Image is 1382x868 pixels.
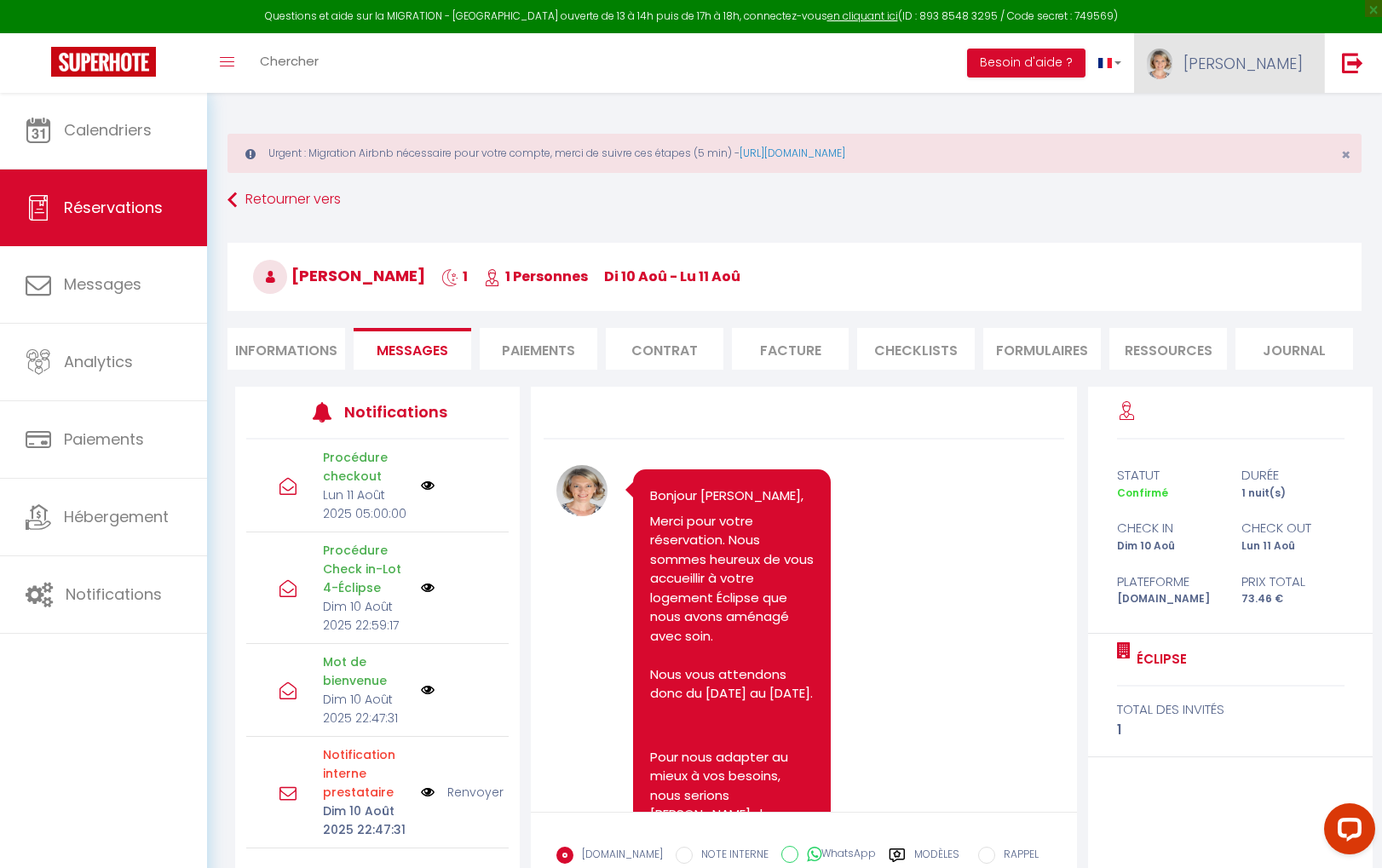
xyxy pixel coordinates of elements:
p: Motif d'échec d'envoi [323,745,410,802]
img: NO IMAGE [421,683,435,697]
button: Close [1341,147,1350,163]
span: [PERSON_NAME] [253,265,425,286]
p: Merci pour votre réservation. Nous sommes heureux de vous accueillir à votre logement Éclipse que... [650,512,815,704]
span: Réservations [64,197,163,218]
span: Messages [377,341,448,360]
button: Besoin d'aide ? [967,49,1085,78]
p: Dim 10 Août 2025 22:59:17 [323,597,410,635]
img: NO IMAGE [421,479,435,492]
p: Dim 10 Août 2025 22:47:31 [323,802,410,839]
span: Confirmé [1117,486,1168,500]
li: Journal [1235,328,1353,370]
iframe: LiveChat chat widget [1310,796,1382,868]
span: × [1341,144,1350,165]
li: Informations [227,328,345,370]
a: ... [PERSON_NAME] [1134,33,1324,93]
div: Lun 11 Aoû [1230,538,1356,555]
img: logout [1342,52,1363,73]
span: Notifications [66,583,162,605]
span: Hébergement [64,506,169,527]
div: statut [1106,465,1231,486]
div: total des invités [1117,699,1345,720]
span: 1 Personnes [484,267,588,286]
div: durée [1230,465,1356,486]
label: WhatsApp [798,846,876,865]
img: 16978085812591.jpeg [556,465,608,516]
li: CHECKLISTS [857,328,975,370]
p: Dim 10 Août 2025 22:47:31 [323,690,410,727]
img: NO IMAGE [421,581,435,595]
span: [PERSON_NAME] [1183,53,1303,74]
p: Procédure Check in-Lot 4-Éclipse [323,541,410,597]
a: en cliquant ici [827,9,898,23]
div: Plateforme [1106,572,1231,592]
div: Prix total [1230,572,1356,592]
label: NOTE INTERNE [693,847,769,865]
img: NO IMAGE [421,783,435,802]
a: [URL][DOMAIN_NAME] [740,146,845,160]
label: RAPPEL [995,847,1039,865]
li: Ressources [1109,328,1227,370]
span: Chercher [260,52,319,70]
label: [DOMAIN_NAME] [573,847,663,865]
li: Contrat [606,328,723,370]
li: Paiements [480,328,597,370]
span: Paiements [64,428,144,450]
div: 1 [1117,720,1345,740]
img: ... [1147,49,1172,80]
div: 1 nuit(s) [1230,486,1356,502]
a: Chercher [247,33,331,93]
h3: Notifications [344,393,453,431]
a: Retourner vers [227,185,1362,216]
li: FORMULAIRES [983,328,1101,370]
span: 1 [441,267,468,286]
li: Facture [732,328,849,370]
div: check out [1230,518,1356,538]
span: Analytics [64,351,133,372]
div: Dim 10 Aoû [1106,538,1231,555]
p: Mot de bienvenue [323,652,410,690]
div: 73.46 € [1230,591,1356,607]
span: Calendriers [64,119,152,141]
p: Procédure checkout [323,448,410,486]
p: Lun 11 Août 2025 05:00:00 [323,486,410,523]
div: Urgent : Migration Airbnb nécessaire pour votre compte, merci de suivre ces étapes (5 min) - [227,134,1362,173]
div: [DOMAIN_NAME] [1106,591,1231,607]
span: di 10 Aoû - lu 11 Aoû [604,267,740,286]
a: Renvoyer [447,783,504,802]
img: Super Booking [51,47,156,77]
p: Bonjour [PERSON_NAME], [650,486,815,506]
a: Éclipse [1131,649,1187,670]
div: check in [1106,518,1231,538]
span: Messages [64,273,141,295]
